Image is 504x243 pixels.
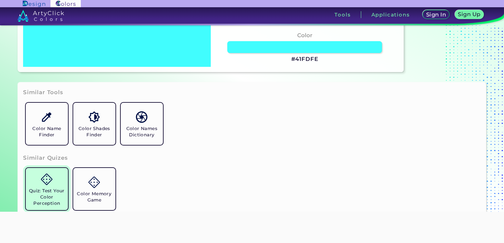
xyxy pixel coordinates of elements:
a: Color Names Dictionary [118,100,166,148]
h5: Color Name Finder [28,125,65,138]
img: icon_color_names_dictionary.svg [136,111,147,123]
a: Color Memory Game [71,165,118,213]
a: Color Shades Finder [71,100,118,148]
a: Quiz: Test Your Color Perception [23,165,71,213]
img: icon_color_name_finder.svg [41,111,52,123]
h5: Sign In [427,12,445,17]
a: Sign Up [456,11,483,19]
h3: Similar Tools [23,89,63,96]
img: icon_game.svg [88,176,100,188]
h4: Color [297,31,312,40]
img: logo_artyclick_colors_white.svg [17,10,64,22]
img: icon_color_shades.svg [88,111,100,123]
h3: Similar Quizes [23,154,68,162]
h3: Tools [334,12,351,17]
h3: #41FDFE [291,55,318,63]
h3: Applications [371,12,410,17]
h5: Color Memory Game [76,191,113,203]
a: Sign In [424,11,448,19]
h5: Sign Up [459,12,480,17]
img: icon_game.svg [41,174,52,185]
a: Color Name Finder [23,100,71,148]
h5: Color Shades Finder [76,125,113,138]
img: ArtyClick Design logo [23,1,45,7]
h5: Quiz: Test Your Color Perception [28,188,65,206]
iframe: Advertisement [132,212,372,241]
h5: Color Names Dictionary [123,125,160,138]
